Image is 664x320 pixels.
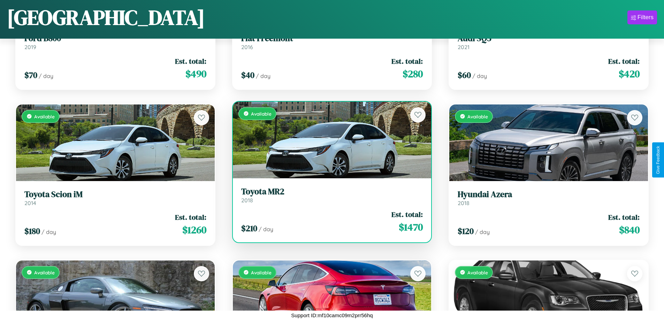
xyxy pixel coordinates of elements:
h3: Hyundai Azera [458,189,640,200]
h3: Fiat Freemont [241,33,423,44]
span: $ 180 [24,225,40,237]
a: Audi SQ52021 [458,33,640,50]
span: Est. total: [391,56,423,66]
a: Fiat Freemont2016 [241,33,423,50]
span: Available [34,270,55,275]
span: $ 70 [24,69,37,81]
span: / day [475,228,490,235]
span: 2018 [458,200,470,206]
span: / day [256,72,270,79]
span: $ 490 [185,67,206,81]
span: Est. total: [391,209,423,219]
h3: Ford B800 [24,33,206,44]
span: $ 420 [619,67,640,81]
span: / day [39,72,53,79]
button: Filters [627,10,657,24]
span: Est. total: [175,56,206,66]
div: Give Feedback [656,146,661,174]
a: Hyundai Azera2018 [458,189,640,206]
h3: Toyota Scion iM [24,189,206,200]
span: Est. total: [175,212,206,222]
a: Toyota MR22018 [241,187,423,204]
span: $ 40 [241,69,254,81]
span: 2019 [24,44,36,50]
a: Toyota Scion iM2014 [24,189,206,206]
span: $ 1470 [399,220,423,234]
h1: [GEOGRAPHIC_DATA] [7,3,205,32]
span: $ 280 [403,67,423,81]
span: Available [467,114,488,119]
span: Available [251,111,272,117]
h3: Audi SQ5 [458,33,640,44]
a: Ford B8002019 [24,33,206,50]
span: / day [472,72,487,79]
span: 2021 [458,44,470,50]
span: Available [34,114,55,119]
h3: Toyota MR2 [241,187,423,197]
span: 2014 [24,200,36,206]
span: Available [251,270,272,275]
div: Filters [638,14,654,21]
span: Est. total: [608,212,640,222]
span: $ 60 [458,69,471,81]
span: Available [467,270,488,275]
span: / day [41,228,56,235]
p: Support ID: mf10camc09m2prr56hq [291,311,373,320]
span: $ 120 [458,225,474,237]
span: Est. total: [608,56,640,66]
span: $ 1260 [182,223,206,237]
span: 2016 [241,44,253,50]
span: $ 840 [619,223,640,237]
span: 2018 [241,197,253,204]
span: $ 210 [241,223,257,234]
span: / day [259,226,273,233]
